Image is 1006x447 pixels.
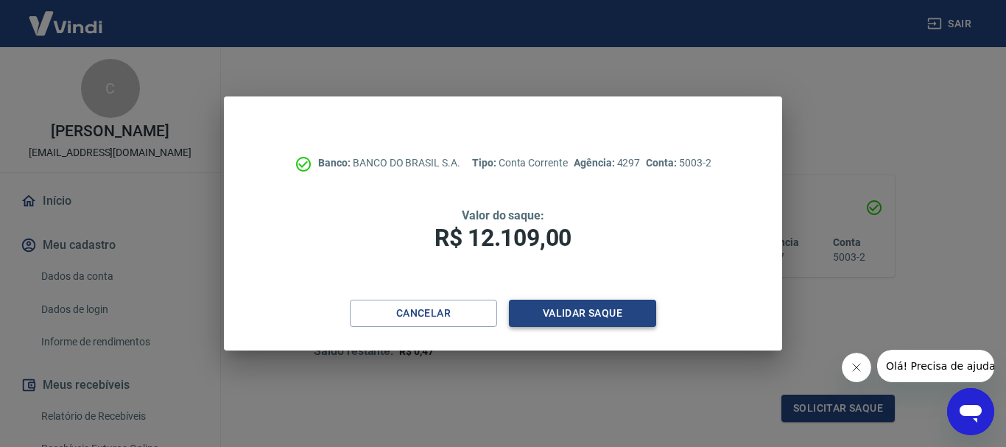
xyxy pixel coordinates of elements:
span: Olá! Precisa de ajuda? [9,10,124,22]
span: Agência: [574,157,617,169]
span: Banco: [318,157,353,169]
p: 4297 [574,155,640,171]
iframe: Mensagem da empresa [877,350,994,382]
span: Valor do saque: [462,208,544,222]
iframe: Fechar mensagem [842,353,871,382]
p: 5003-2 [646,155,711,171]
p: Conta Corrente [472,155,568,171]
span: Conta: [646,157,679,169]
button: Validar saque [509,300,656,327]
span: R$ 12.109,00 [435,224,571,252]
iframe: Botão para abrir a janela de mensagens [947,388,994,435]
span: Tipo: [472,157,499,169]
p: BANCO DO BRASIL S.A. [318,155,460,171]
button: Cancelar [350,300,497,327]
